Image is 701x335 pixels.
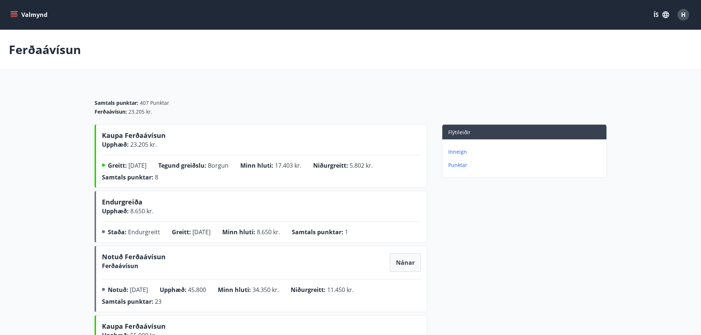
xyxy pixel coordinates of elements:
span: Staða : [108,228,127,236]
span: H [681,11,686,19]
button: ÍS [649,8,673,21]
span: Nánar [396,259,415,267]
span: Niðurgreitt : [313,161,348,170]
span: 5.802 kr. [350,161,373,170]
p: Punktar [448,161,603,169]
button: Nánar [390,254,421,271]
span: Minn hluti : [222,228,255,236]
span: Samtals punktar : [102,173,153,181]
span: Tegund greiðslu : [158,161,206,170]
span: 8 [155,173,158,181]
span: Greitt : [172,228,191,236]
span: 23.205 kr. [128,108,152,115]
span: Notuð : [108,286,128,294]
span: Ferðaávísun : [95,108,127,115]
span: Samtals punktar : [292,228,343,236]
span: Minn hluti : [240,161,273,170]
span: Samtals punktar : [95,99,138,107]
span: Ferðaávísun [102,262,138,270]
span: 8.650 kr. [257,228,280,236]
span: [DATE] [130,286,148,294]
span: 17.403 kr. [275,161,301,170]
span: 1 [345,228,348,236]
span: Samtals punktar : [102,297,153,306]
span: Minn hluti : [218,286,251,294]
span: Upphæð : [160,286,187,294]
button: H [675,6,692,24]
span: 11.450 kr. [327,286,354,294]
span: [DATE] [192,228,210,236]
span: Endurgreitt [128,228,160,236]
span: 23.205 kr. [129,140,157,149]
span: Upphæð : [102,140,129,149]
span: Endurgreiða [102,197,142,209]
span: 8.650 kr. [129,207,153,215]
span: [DATE] [128,161,146,170]
span: Niðurgreitt : [291,286,326,294]
span: Upphæð : [102,207,129,215]
p: Inneign [448,148,603,156]
span: Kaupa Ferðaávísun [102,131,166,143]
span: Kaupa Ferðaávísun [102,322,166,334]
span: 34.350 kr. [252,286,279,294]
span: Notuð Ferðaávísun [102,252,166,264]
span: Flýtileiðir [448,129,471,136]
span: Greitt : [108,161,127,170]
span: 23 [155,297,162,306]
p: Ferðaávísun [9,42,81,58]
span: 45.800 [188,286,206,294]
span: 407 Punktar [140,99,169,107]
span: Borgun [208,161,229,170]
button: menu [9,8,50,21]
